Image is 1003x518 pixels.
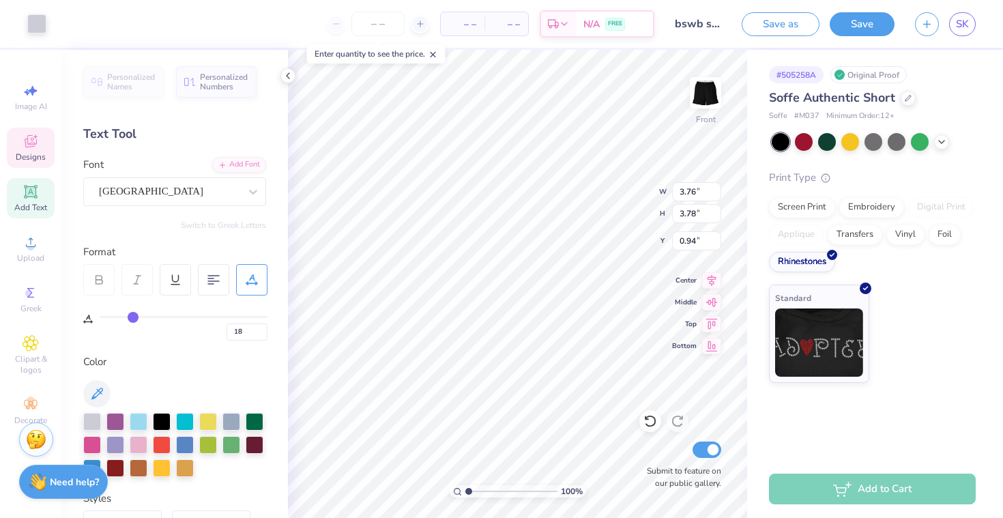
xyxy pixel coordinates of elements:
[493,17,520,31] span: – –
[14,202,47,213] span: Add Text
[775,308,863,377] img: Standard
[17,253,44,263] span: Upload
[769,252,835,272] div: Rhinestones
[908,197,974,218] div: Digital Print
[769,89,895,106] span: Soffe Authentic Short
[83,157,104,173] label: Font
[50,476,99,489] strong: Need help?
[14,415,47,426] span: Decorate
[672,341,697,351] span: Bottom
[608,19,622,29] span: FREE
[775,291,811,305] span: Standard
[886,225,925,245] div: Vinyl
[956,16,969,32] span: SK
[769,170,976,186] div: Print Type
[794,111,819,122] span: # M037
[83,244,267,260] div: Format
[769,111,787,122] span: Soffe
[929,225,961,245] div: Foil
[83,491,266,506] div: Styles
[83,354,266,370] div: Color
[830,12,895,36] button: Save
[449,17,476,31] span: – –
[742,12,819,36] button: Save as
[696,113,716,126] div: Front
[7,354,55,375] span: Clipart & logos
[107,72,156,91] span: Personalized Names
[839,197,904,218] div: Embroidery
[200,72,248,91] span: Personalized Numbers
[692,79,719,106] img: Front
[583,17,600,31] span: N/A
[949,12,976,36] a: SK
[672,319,697,329] span: Top
[665,10,731,38] input: Untitled Design
[828,225,882,245] div: Transfers
[16,152,46,162] span: Designs
[769,66,824,83] div: # 505258A
[769,197,835,218] div: Screen Print
[351,12,405,36] input: – –
[830,66,907,83] div: Original Proof
[639,465,721,489] label: Submit to feature on our public gallery.
[672,298,697,307] span: Middle
[212,157,266,173] div: Add Font
[672,276,697,285] span: Center
[83,125,266,143] div: Text Tool
[15,101,47,112] span: Image AI
[561,485,583,498] span: 100 %
[181,220,266,231] button: Switch to Greek Letters
[826,111,895,122] span: Minimum Order: 12 +
[307,44,446,63] div: Enter quantity to see the price.
[769,225,824,245] div: Applique
[20,303,42,314] span: Greek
